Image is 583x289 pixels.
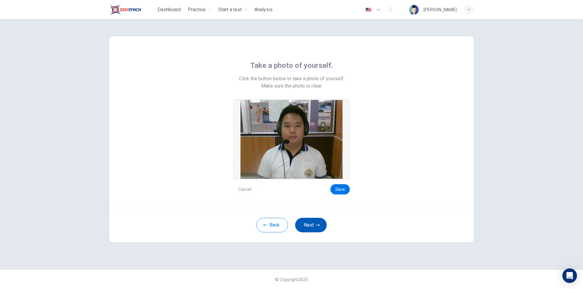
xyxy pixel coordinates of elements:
[250,61,333,70] span: Take a photo of yourself.
[218,6,242,13] span: Start a test
[109,4,141,16] img: Train Test logo
[261,82,322,90] span: Make sure the photo is clear.
[155,4,183,15] button: Dashboard
[186,4,213,15] button: Practice
[239,75,344,82] span: Click the button below to take a photo of yourself.
[295,218,327,232] button: Next
[562,268,577,283] div: Open Intercom Messenger
[158,6,181,13] span: Dashboard
[240,100,343,179] img: preview screemshot
[409,5,419,15] img: Profile picture
[275,277,308,282] span: © Copyright 2025
[252,4,275,15] button: Analysis
[254,6,273,13] span: Analysis
[109,4,155,16] a: Train Test logo
[424,6,457,13] div: [PERSON_NAME]
[216,4,250,15] button: Start a test
[365,8,372,12] img: en
[256,218,288,232] button: Back
[233,184,257,194] button: Cancel
[330,184,350,194] button: Save
[188,6,206,13] span: Practice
